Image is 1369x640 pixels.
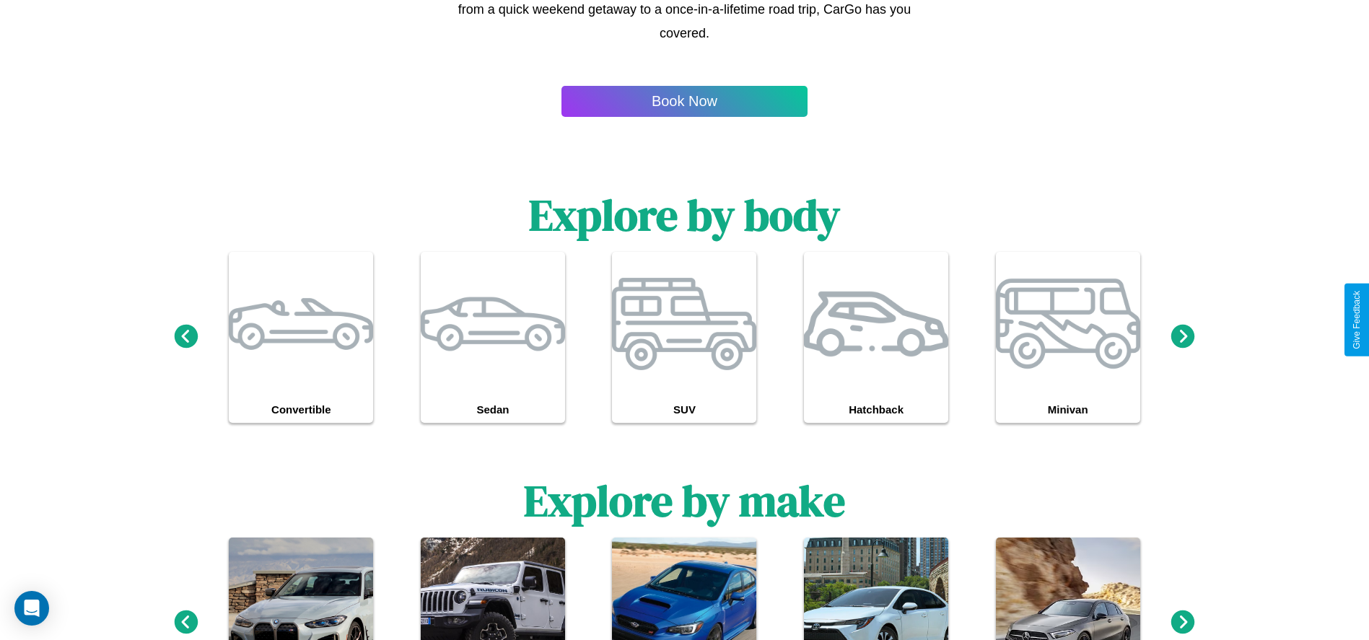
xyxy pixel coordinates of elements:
[1352,291,1362,349] div: Give Feedback
[996,396,1140,423] h4: Minivan
[561,86,808,117] button: Book Now
[229,396,373,423] h4: Convertible
[524,471,845,530] h1: Explore by make
[529,185,840,245] h1: Explore by body
[14,591,49,626] div: Open Intercom Messenger
[612,396,756,423] h4: SUV
[421,396,565,423] h4: Sedan
[804,396,948,423] h4: Hatchback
